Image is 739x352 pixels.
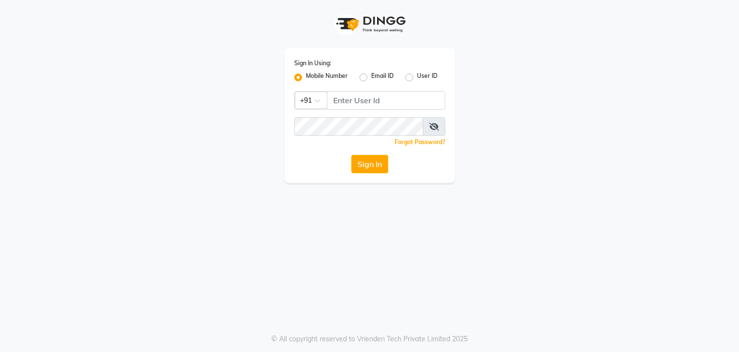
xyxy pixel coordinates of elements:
[306,72,348,83] label: Mobile Number
[371,72,394,83] label: Email ID
[417,72,437,83] label: User ID
[294,59,331,68] label: Sign In Using:
[331,10,409,38] img: logo1.svg
[351,155,388,173] button: Sign In
[395,138,445,146] a: Forgot Password?
[294,117,423,136] input: Username
[327,91,445,110] input: Username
